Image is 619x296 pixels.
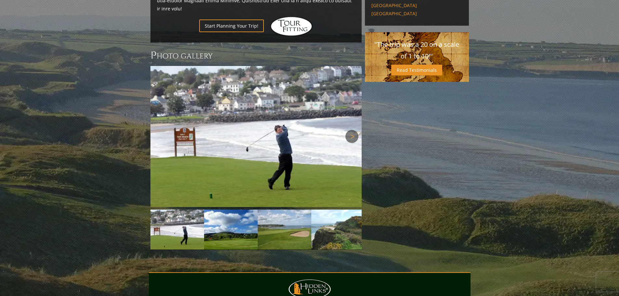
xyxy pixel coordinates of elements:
[270,17,313,36] img: Hidden Links
[391,65,442,75] a: Read Testimonials
[371,3,462,8] a: [GEOGRAPHIC_DATA]
[199,19,264,32] a: Start Planning Your Trip!
[150,49,362,62] h3: Photo Gallery
[371,39,462,62] p: "The trip was a 20 on a scale of 1 to 10!"
[345,130,358,143] a: Next
[371,11,462,17] a: [GEOGRAPHIC_DATA]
